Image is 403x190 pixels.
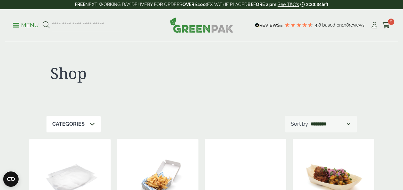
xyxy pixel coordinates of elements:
a: 0 [382,20,390,30]
i: My Account [370,22,378,28]
p: Sort by [291,120,308,128]
span: Based on [322,22,342,28]
span: 2:30:34 [306,2,322,7]
span: 0 [388,19,394,25]
i: Cart [382,22,390,28]
div: 4.79 Stars [284,22,313,28]
strong: OVER £100 [182,2,206,7]
strong: FREE [75,2,85,7]
button: Open CMP widget [3,171,19,187]
a: Menu [13,21,39,28]
img: REVIEWS.io [255,23,283,28]
select: Shop order [309,120,351,128]
h1: Shop [50,64,198,83]
p: Menu [13,21,39,29]
a: See T&C's [278,2,299,7]
img: GreenPak Supplies [170,17,233,33]
span: left [322,2,328,7]
p: Categories [52,120,85,128]
span: 198 [342,22,349,28]
span: 4.8 [315,22,322,28]
span: reviews [349,22,365,28]
strong: BEFORE 2 pm [248,2,276,7]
